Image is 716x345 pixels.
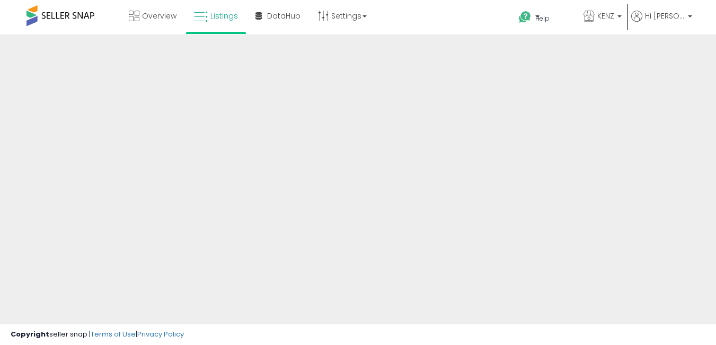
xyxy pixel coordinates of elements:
[11,329,49,339] strong: Copyright
[597,11,614,21] span: KENZ
[91,329,136,339] a: Terms of Use
[535,14,550,23] span: Help
[645,11,685,21] span: Hi [PERSON_NAME]
[137,329,184,339] a: Privacy Policy
[210,11,238,21] span: Listings
[142,11,176,21] span: Overview
[518,11,532,24] i: Get Help
[267,11,300,21] span: DataHub
[11,330,184,340] div: seller snap | |
[631,11,692,34] a: Hi [PERSON_NAME]
[510,3,574,34] a: Help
